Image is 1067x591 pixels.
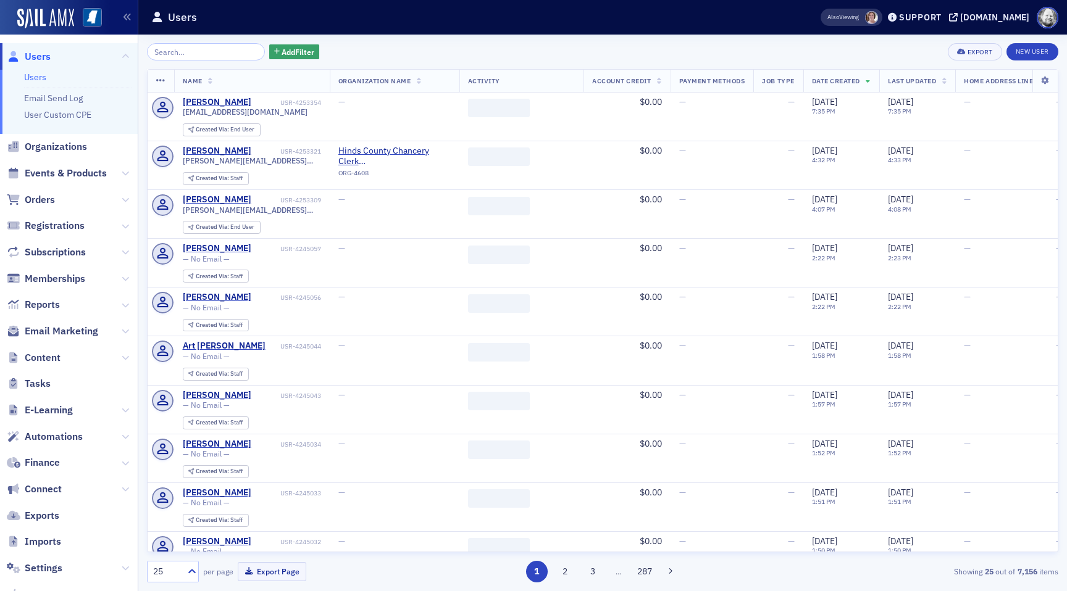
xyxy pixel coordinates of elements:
span: — [1056,340,1063,351]
div: USR-4245034 [253,440,321,448]
a: Finance [7,456,60,469]
time: 2:22 PM [812,254,835,262]
span: Connect [25,482,62,496]
div: End User [196,126,254,133]
a: [PERSON_NAME] [183,439,251,450]
span: Profile [1037,7,1058,28]
span: Created Via : [196,272,230,280]
span: [DATE] [812,487,837,498]
div: [PERSON_NAME] [183,390,251,401]
span: [DATE] [888,145,913,156]
span: — No Email — [183,449,230,458]
span: Events & Products [25,167,107,180]
span: — No Email — [183,400,230,410]
button: Export Page [238,562,306,581]
span: Created Via : [196,370,230,378]
div: [PERSON_NAME] [183,536,251,547]
time: 4:33 PM [888,155,911,164]
button: [DOMAIN_NAME] [949,13,1034,22]
span: — [338,340,345,351]
span: Viewing [827,13,859,22]
a: Memberships [7,272,85,286]
div: Support [899,12,942,23]
span: E-Learning [25,403,73,417]
span: Tasks [25,377,51,391]
time: 1:51 PM [812,497,835,506]
span: [DATE] [812,389,837,400]
span: — [1056,242,1063,254]
span: Users [25,50,51,64]
div: USR-4253354 [253,99,321,107]
span: — No Email — [183,547,230,556]
button: 1 [526,561,548,582]
span: ‌ [468,392,530,410]
a: Automations [7,430,83,444]
span: Subscriptions [25,246,86,259]
div: Created Via: End User [183,221,261,234]
div: [PERSON_NAME] [183,146,251,157]
span: Created Via : [196,516,230,524]
a: Art [PERSON_NAME] [183,341,266,352]
span: [DATE] [812,438,837,449]
div: Created Via: Staff [183,172,249,185]
span: — [788,194,795,205]
span: — No Email — [183,303,230,312]
div: Created Via: Staff [183,416,249,429]
a: [PERSON_NAME] [183,487,251,498]
span: Name [183,76,203,85]
span: [DATE] [888,194,913,205]
div: USR-4245056 [253,294,321,302]
span: Last Updated [888,76,936,85]
span: ‌ [468,147,530,166]
span: — No Email — [183,498,230,507]
a: View Homepage [74,8,102,29]
span: — [1056,194,1063,205]
span: — [679,96,686,107]
time: 1:50 PM [812,546,835,555]
span: ‌ [468,99,530,117]
span: — [964,96,971,107]
a: Imports [7,535,61,548]
time: 4:08 PM [888,205,911,213]
span: — [788,487,795,498]
span: — [679,242,686,254]
span: — [964,340,971,351]
span: ‌ [468,538,530,556]
time: 1:52 PM [888,448,911,457]
button: 3 [582,561,604,582]
span: ‌ [468,294,530,313]
span: — [788,535,795,547]
span: — [1056,438,1063,449]
a: [PERSON_NAME] [183,97,251,108]
button: 2 [554,561,575,582]
a: User Custom CPE [24,109,91,120]
span: $0.00 [640,242,662,254]
a: Orders [7,193,55,207]
time: 2:22 PM [888,302,911,311]
a: Registrations [7,219,85,233]
span: Created Via : [196,467,230,475]
span: — [679,389,686,400]
span: — [679,340,686,351]
time: 1:50 PM [888,546,911,555]
span: — [964,291,971,302]
a: Email Send Log [24,93,83,104]
span: Content [25,351,61,365]
img: SailAMX [83,8,102,27]
span: — [338,438,345,449]
span: ‌ [468,489,530,508]
span: — [679,487,686,498]
span: Created Via : [196,418,230,426]
a: Users [7,50,51,64]
a: Subscriptions [7,246,86,259]
div: End User [196,224,254,231]
span: $0.00 [640,389,662,400]
span: — [679,291,686,302]
span: Imports [25,535,61,548]
span: Email Marketing [25,324,98,338]
span: — [788,389,795,400]
time: 2:23 PM [888,254,911,262]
